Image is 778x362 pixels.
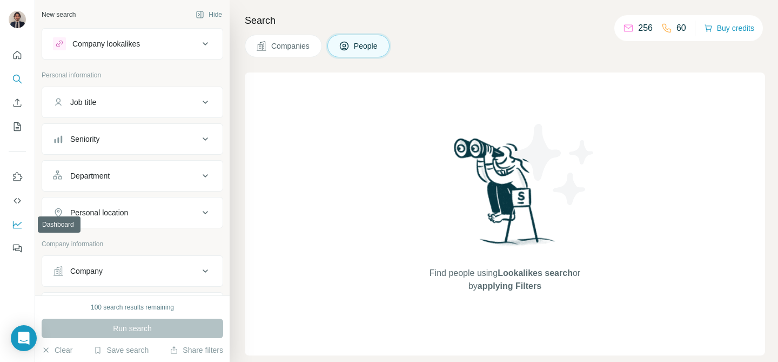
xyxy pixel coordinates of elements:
button: Industry [42,295,223,321]
button: Use Surfe on LinkedIn [9,167,26,187]
span: Find people using or by [418,267,591,293]
img: Avatar [9,11,26,28]
span: People [354,41,379,51]
p: 256 [638,22,653,35]
div: Company [70,266,103,277]
button: My lists [9,117,26,136]
button: Dashboard [9,215,26,234]
button: Company lookalikes [42,31,223,57]
img: Surfe Illustration - Stars [505,116,602,213]
button: Hide [188,6,230,23]
button: Company [42,258,223,284]
button: Personal location [42,200,223,226]
div: Personal location [70,207,128,218]
button: Job title [42,89,223,115]
span: Companies [271,41,311,51]
h4: Search [245,13,765,28]
div: Job title [70,97,96,108]
button: Department [42,163,223,189]
span: applying Filters [478,281,541,291]
p: 60 [676,22,686,35]
div: Company lookalikes [72,38,140,49]
div: Seniority [70,134,99,144]
span: Lookalikes search [498,268,573,278]
div: Open Intercom Messenger [11,325,37,351]
div: 100 search results remaining [91,302,174,312]
button: Seniority [42,126,223,152]
button: Save search [93,345,149,356]
button: Clear [42,345,72,356]
div: New search [42,10,76,19]
button: Search [9,69,26,89]
img: Surfe Illustration - Woman searching with binoculars [449,135,561,256]
button: Enrich CSV [9,93,26,113]
button: Feedback [9,239,26,258]
p: Company information [42,239,223,249]
button: Buy credits [704,21,754,36]
div: Department [70,170,110,181]
button: Quick start [9,45,26,65]
button: Use Surfe API [9,191,26,210]
p: Personal information [42,70,223,80]
button: Share filters [170,345,223,356]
